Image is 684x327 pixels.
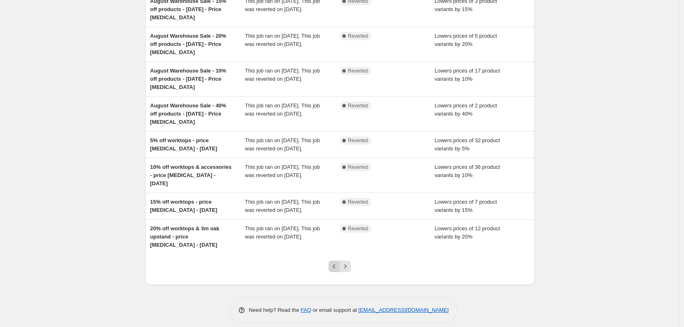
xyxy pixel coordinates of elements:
[348,225,368,232] span: Reverted
[245,225,320,240] span: This job ran on [DATE]. This job was reverted on [DATE].
[348,137,368,144] span: Reverted
[328,261,340,272] button: Previous
[150,102,226,125] span: August Warehouse Sale - 40% off products - [DATE] - Price [MEDICAL_DATA]
[249,307,301,313] span: Need help? Read the
[435,225,500,240] span: Lowers prices of 12 product variants by 20%
[348,164,368,170] span: Reverted
[358,307,448,313] a: [EMAIL_ADDRESS][DOMAIN_NAME]
[435,33,497,47] span: Lowers prices of 5 product variants by 20%
[348,33,368,39] span: Reverted
[348,199,368,205] span: Reverted
[150,137,217,152] span: 5% off worktops - price [MEDICAL_DATA] - [DATE]
[348,68,368,74] span: Reverted
[340,261,351,272] button: Next
[150,199,217,213] span: 15% off worktops - price [MEDICAL_DATA] - [DATE]
[348,102,368,109] span: Reverted
[435,199,497,213] span: Lowers prices of 7 product variants by 15%
[328,261,351,272] nav: Pagination
[435,164,500,178] span: Lowers prices of 36 product variants by 10%
[435,68,500,82] span: Lowers prices of 17 product variants by 10%
[245,33,320,47] span: This job ran on [DATE]. This job was reverted on [DATE].
[311,307,358,313] span: or email support at
[301,307,311,313] a: FAQ
[150,68,226,90] span: August Warehouse Sale - 10% off products - [DATE] - Price [MEDICAL_DATA]
[245,137,320,152] span: This job ran on [DATE]. This job was reverted on [DATE].
[150,225,220,248] span: 20% off worktops & 3m oak upstand - price [MEDICAL_DATA] - [DATE]
[435,137,500,152] span: Lowers prices of 32 product variants by 5%
[245,199,320,213] span: This job ran on [DATE]. This job was reverted on [DATE].
[150,33,226,55] span: August Warehouse Sale - 20% off products - [DATE] - Price [MEDICAL_DATA]
[245,164,320,178] span: This job ran on [DATE]. This job was reverted on [DATE].
[245,102,320,117] span: This job ran on [DATE]. This job was reverted on [DATE].
[245,68,320,82] span: This job ran on [DATE]. This job was reverted on [DATE].
[150,164,232,186] span: 10% off worktops & accessories - price [MEDICAL_DATA] - [DATE]
[435,102,497,117] span: Lowers prices of 2 product variants by 40%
